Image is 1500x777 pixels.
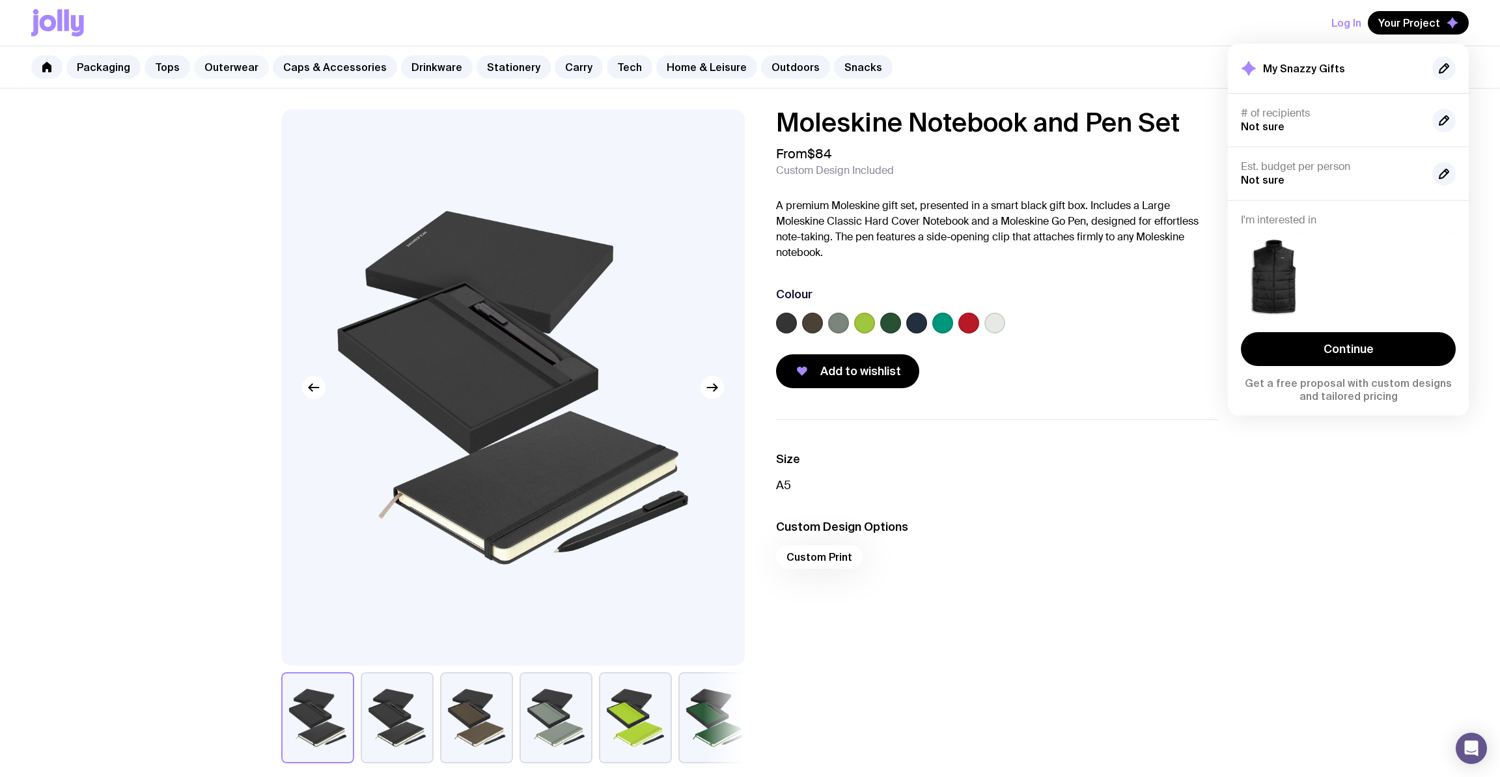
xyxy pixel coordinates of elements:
h4: # of recipients [1241,107,1422,120]
span: Your Project [1378,16,1440,29]
a: Carry [555,55,603,79]
p: Get a free proposal with custom designs and tailored pricing [1241,376,1456,403]
p: A premium Moleskine gift set, presented in a smart black gift box. Includes a Large Moleskine Cla... [776,198,1219,261]
a: Drinkware [401,55,473,79]
a: Stationery [477,55,551,79]
a: Tops [145,55,190,79]
h1: Moleskine Notebook and Pen Set [776,109,1219,135]
a: Snacks [834,55,893,79]
a: Outdoors [761,55,830,79]
button: Your Project [1368,11,1469,35]
a: Packaging [66,55,141,79]
span: Custom Design Included [776,164,894,177]
p: A5 [776,477,1219,493]
a: Caps & Accessories [273,55,397,79]
span: Not sure [1241,174,1285,186]
button: Add to wishlist [776,354,919,388]
a: Home & Leisure [656,55,757,79]
span: From [776,146,831,162]
button: Log In [1331,11,1361,35]
h4: I'm interested in [1241,214,1456,227]
a: Outerwear [194,55,269,79]
a: Tech [607,55,652,79]
span: Add to wishlist [820,363,901,379]
span: $84 [807,145,831,162]
h2: My Snazzy Gifts [1263,62,1345,75]
h4: Est. budget per person [1241,160,1422,173]
span: Not sure [1241,120,1285,132]
h3: Size [776,451,1219,467]
a: Continue [1241,332,1456,366]
h3: Custom Design Options [776,519,1219,535]
h3: Colour [776,287,812,302]
div: Open Intercom Messenger [1456,733,1487,764]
